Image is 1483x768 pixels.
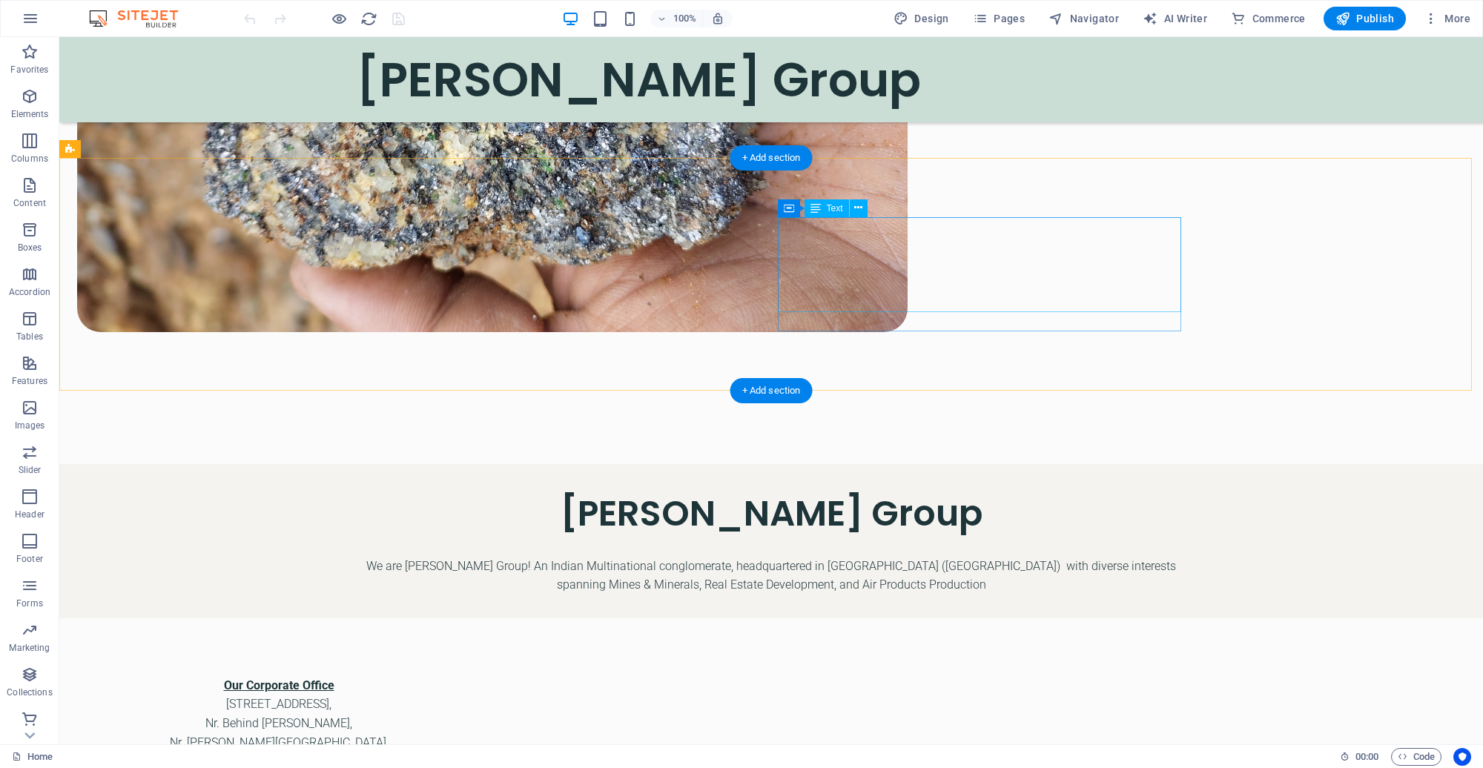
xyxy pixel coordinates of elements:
[12,748,53,766] a: Click to cancel selection. Double-click to open Pages
[711,12,724,25] i: On resize automatically adjust zoom level to fit chosen device.
[1043,7,1125,30] button: Navigator
[973,11,1025,26] span: Pages
[11,153,48,165] p: Columns
[1225,7,1312,30] button: Commerce
[19,464,42,476] p: Slider
[16,553,43,565] p: Footer
[673,10,696,27] h6: 100%
[1418,7,1476,30] button: More
[330,10,348,27] button: Click here to leave preview mode and continue editing
[827,204,843,213] span: Text
[9,642,50,654] p: Marketing
[12,375,47,387] p: Features
[1398,748,1435,766] span: Code
[9,286,50,298] p: Accordion
[7,686,52,698] p: Collections
[10,64,48,76] p: Favorites
[18,242,42,254] p: Boxes
[1143,11,1207,26] span: AI Writer
[1137,7,1213,30] button: AI Writer
[11,108,49,120] p: Elements
[1391,748,1441,766] button: Code
[650,10,703,27] button: 100%
[1231,11,1306,26] span: Commerce
[15,509,44,520] p: Header
[1340,748,1379,766] h6: Session time
[15,420,45,431] p: Images
[360,10,377,27] button: reload
[13,197,46,209] p: Content
[1453,748,1471,766] button: Usercentrics
[888,7,955,30] button: Design
[730,378,813,403] div: + Add section
[85,10,196,27] img: Editor Logo
[16,331,43,342] p: Tables
[888,7,955,30] div: Design (Ctrl+Alt+Y)
[1324,7,1406,30] button: Publish
[1335,11,1394,26] span: Publish
[894,11,949,26] span: Design
[16,597,43,609] p: Forms
[1048,11,1119,26] span: Navigator
[360,10,377,27] i: Reload page
[967,7,1031,30] button: Pages
[1424,11,1470,26] span: More
[1366,751,1368,762] span: :
[730,145,813,171] div: + Add section
[1355,748,1378,766] span: 00 00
